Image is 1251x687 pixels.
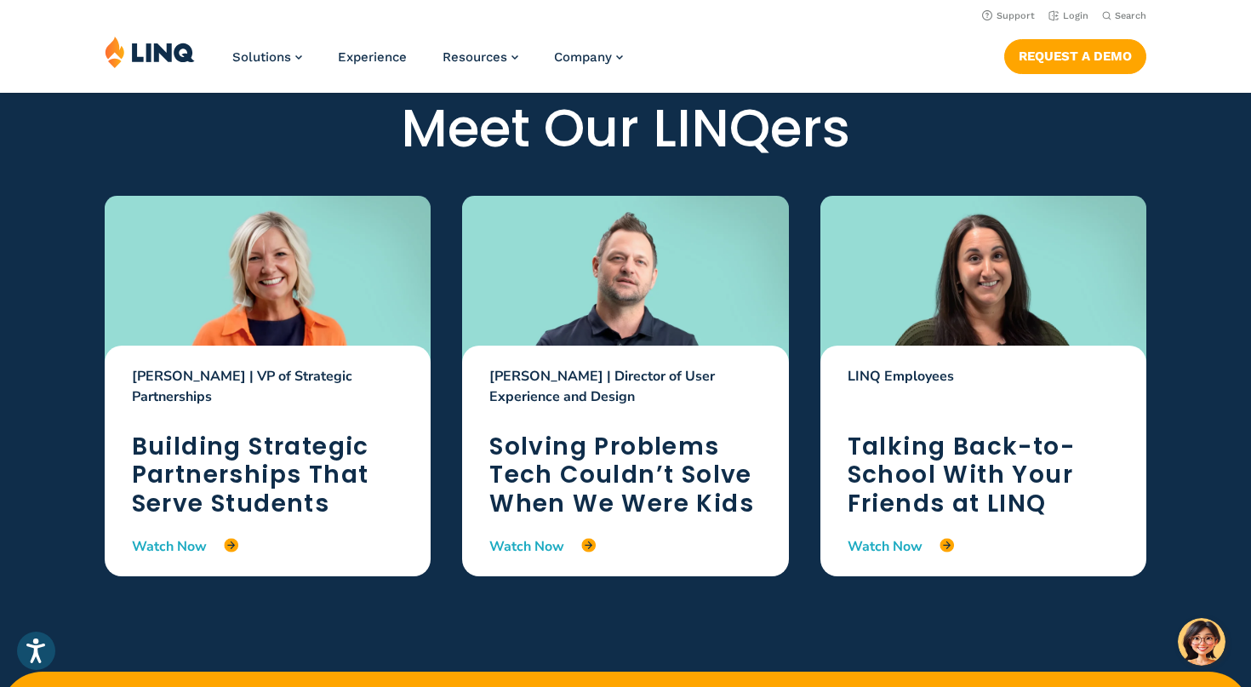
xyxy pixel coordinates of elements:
a: Watch Now [489,537,596,556]
h2: Meet Our LINQers [375,99,876,159]
a: Resources [443,49,518,65]
span: Company [554,49,612,65]
nav: Primary Navigation [232,36,623,92]
a: Watch Now [848,537,954,556]
h2: Talking Back-to-School With Your Friends at LINQ [848,432,1120,518]
span: Solutions [232,49,291,65]
h2: Solving Problems Tech Couldn’t Solve When We Were Kids [489,432,762,518]
button: Open Search Bar [1102,9,1146,22]
span: Search [1115,10,1146,21]
h2: Building Strategic Partnerships That Serve Students [132,432,404,518]
a: Solutions [232,49,302,65]
a: Company [554,49,623,65]
a: Experience [338,49,407,65]
a: Request a Demo [1004,39,1146,73]
a: Support [982,10,1035,21]
span: Resources [443,49,507,65]
a: Login [1048,10,1088,21]
a: Watch Now [132,537,238,556]
p: [PERSON_NAME] | VP of Strategic Partnerships [132,366,404,409]
button: Hello, have a question? Let’s chat. [1178,618,1225,666]
p: LINQ Employees [848,366,1120,409]
img: LINQ | K‑12 Software [105,36,195,68]
nav: Button Navigation [1004,36,1146,73]
p: [PERSON_NAME] | Director of User Experience and Design [489,366,762,409]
